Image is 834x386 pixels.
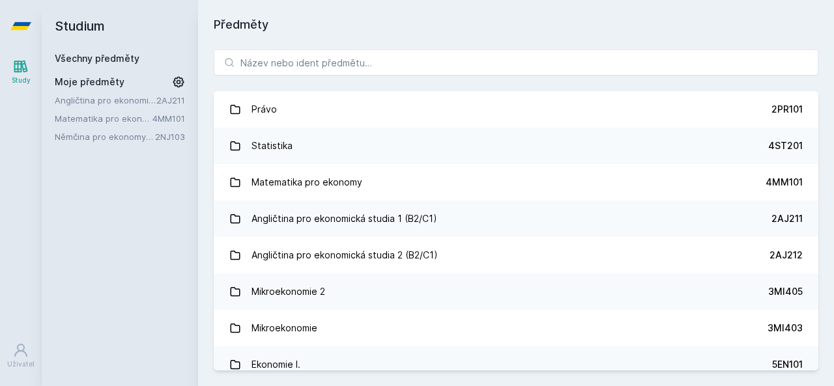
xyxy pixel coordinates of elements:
a: Angličtina pro ekonomická studia 1 (B2/C1) 2AJ211 [214,200,818,237]
a: Angličtina pro ekonomická studia 2 (B2/C1) 2AJ212 [214,237,818,273]
input: Název nebo ident předmětu… [214,49,818,76]
a: Uživatel [3,336,39,376]
div: Angličtina pro ekonomická studia 2 (B2/C1) [252,242,438,268]
span: Moje předměty [55,76,124,89]
div: Mikroekonomie [252,315,317,341]
div: 2AJ212 [769,249,803,262]
a: Ekonomie I. 5EN101 [214,346,818,383]
a: Mikroekonomie 2 3MI405 [214,273,818,310]
a: Matematika pro ekonomy [55,112,152,125]
a: Statistika 4ST201 [214,128,818,164]
a: 2NJ103 [155,131,185,142]
div: 5EN101 [772,358,803,371]
a: Mikroekonomie 3MI403 [214,310,818,346]
a: Matematika pro ekonomy 4MM101 [214,164,818,200]
div: Právo [252,96,277,122]
div: Mikroekonomie 2 [252,279,325,305]
div: Angličtina pro ekonomická studia 1 (B2/C1) [252,206,437,232]
div: Ekonomie I. [252,352,300,378]
a: Všechny předměty [55,53,139,64]
div: Uživatel [7,359,35,369]
div: Study [12,76,31,85]
div: 2PR101 [771,103,803,116]
div: Matematika pro ekonomy [252,169,362,195]
a: Němčina pro ekonomy - mírně pokročilá úroveň 1 (A2) [55,130,155,143]
div: 3MI403 [768,322,803,335]
h1: Předměty [214,16,818,34]
div: 4ST201 [768,139,803,152]
a: Study [3,52,39,92]
div: 4MM101 [766,176,803,189]
a: Právo 2PR101 [214,91,818,128]
a: Angličtina pro ekonomická studia 1 (B2/C1) [55,94,156,107]
div: Statistika [252,133,293,159]
div: 3MI405 [768,285,803,298]
a: 4MM101 [152,113,185,124]
a: 2AJ211 [156,95,185,105]
div: 2AJ211 [771,212,803,225]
